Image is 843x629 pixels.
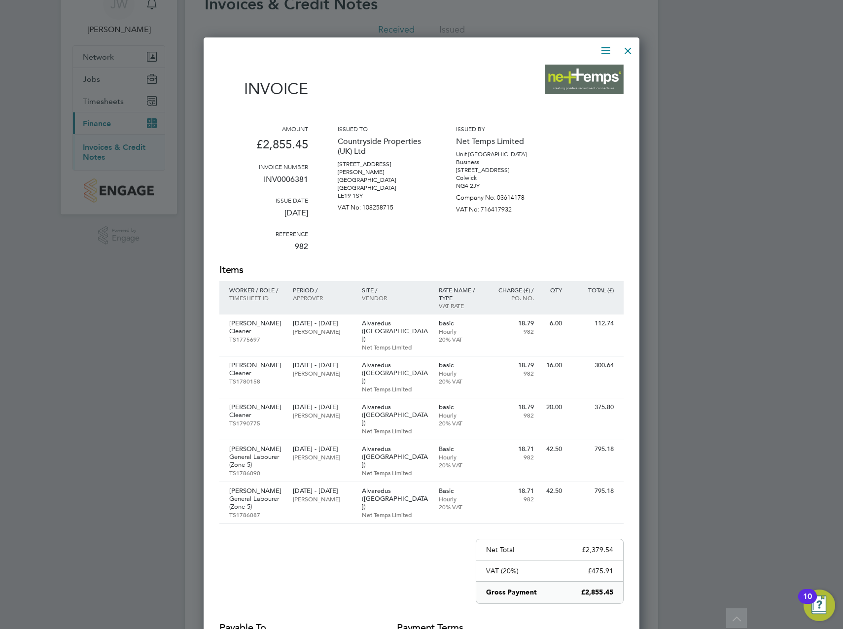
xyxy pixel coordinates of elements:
[439,403,482,411] p: basic
[439,461,482,469] p: 20% VAT
[219,163,308,171] h3: Invoice number
[229,487,283,495] p: [PERSON_NAME]
[293,453,351,461] p: [PERSON_NAME]
[362,361,429,385] p: Alvaredus ([GEOGRAPHIC_DATA])
[803,596,812,609] div: 10
[439,327,482,335] p: Hourly
[229,377,283,385] p: TS1780158
[219,230,308,238] h3: Reference
[439,302,482,310] p: VAT rate
[362,286,429,294] p: Site /
[456,182,545,190] p: NG4 2JY
[219,125,308,133] h3: Amount
[229,335,283,343] p: TS1775697
[338,184,426,192] p: [GEOGRAPHIC_DATA]
[804,590,835,621] button: Open Resource Center, 10 new notifications
[293,403,351,411] p: [DATE] - [DATE]
[338,133,426,160] p: Countryside Properties (UK) Ltd
[572,445,614,453] p: 795.18
[362,385,429,393] p: Net Temps Limited
[362,294,429,302] p: Vendor
[362,319,429,343] p: Alvaredus ([GEOGRAPHIC_DATA])
[439,286,482,302] p: Rate name / type
[439,445,482,453] p: Basic
[491,487,534,495] p: 18.71
[229,445,283,453] p: [PERSON_NAME]
[229,286,283,294] p: Worker / Role /
[219,133,308,163] p: £2,855.45
[486,545,514,554] p: Net Total
[491,327,534,335] p: 982
[338,176,426,184] p: [GEOGRAPHIC_DATA]
[338,200,426,211] p: VAT No: 108258715
[293,495,351,503] p: [PERSON_NAME]
[439,503,482,511] p: 20% VAT
[293,487,351,495] p: [DATE] - [DATE]
[491,411,534,419] p: 982
[219,238,308,263] p: 982
[293,411,351,419] p: [PERSON_NAME]
[229,453,283,469] p: General Labourer (Zone 5)
[544,403,562,411] p: 20.00
[491,286,534,294] p: Charge (£) /
[572,361,614,369] p: 300.64
[439,495,482,503] p: Hourly
[544,319,562,327] p: 6.00
[219,263,624,277] h2: Items
[456,166,545,174] p: [STREET_ADDRESS]
[456,150,545,166] p: Unit [GEOGRAPHIC_DATA] Business
[219,204,308,230] p: [DATE]
[544,487,562,495] p: 42.50
[293,369,351,377] p: [PERSON_NAME]
[491,319,534,327] p: 18.79
[456,174,545,182] p: Colwick
[491,445,534,453] p: 18.71
[439,419,482,427] p: 20% VAT
[229,411,283,419] p: Cleaner
[491,294,534,302] p: Po. No.
[362,511,429,519] p: Net Temps Limited
[439,487,482,495] p: Basic
[544,361,562,369] p: 16.00
[229,511,283,519] p: TS1786087
[439,453,482,461] p: Hourly
[572,403,614,411] p: 375.80
[544,445,562,453] p: 42.50
[293,319,351,327] p: [DATE] - [DATE]
[572,487,614,495] p: 795.18
[229,319,283,327] p: [PERSON_NAME]
[338,160,426,176] p: [STREET_ADDRESS][PERSON_NAME]
[338,125,426,133] h3: Issued to
[545,65,624,94] img: net-temps-logo-remittance.png
[293,361,351,369] p: [DATE] - [DATE]
[581,588,613,597] p: £2,855.45
[439,335,482,343] p: 20% VAT
[439,369,482,377] p: Hourly
[439,361,482,369] p: basic
[229,369,283,377] p: Cleaner
[229,361,283,369] p: [PERSON_NAME]
[229,419,283,427] p: TS1790775
[219,196,308,204] h3: Issue date
[293,327,351,335] p: [PERSON_NAME]
[491,403,534,411] p: 18.79
[229,403,283,411] p: [PERSON_NAME]
[362,403,429,427] p: Alvaredus ([GEOGRAPHIC_DATA])
[362,469,429,477] p: Net Temps Limited
[293,294,351,302] p: Approver
[439,319,482,327] p: basic
[293,445,351,453] p: [DATE] - [DATE]
[229,294,283,302] p: Timesheet ID
[491,369,534,377] p: 982
[219,171,308,196] p: INV0006381
[362,445,429,469] p: Alvaredus ([GEOGRAPHIC_DATA])
[491,453,534,461] p: 982
[362,487,429,511] p: Alvaredus ([GEOGRAPHIC_DATA])
[229,327,283,335] p: Cleaner
[439,377,482,385] p: 20% VAT
[456,133,545,150] p: Net Temps Limited
[486,566,519,575] p: VAT (20%)
[229,495,283,511] p: General Labourer (Zone 5)
[362,427,429,435] p: Net Temps Limited
[588,566,613,575] p: £475.91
